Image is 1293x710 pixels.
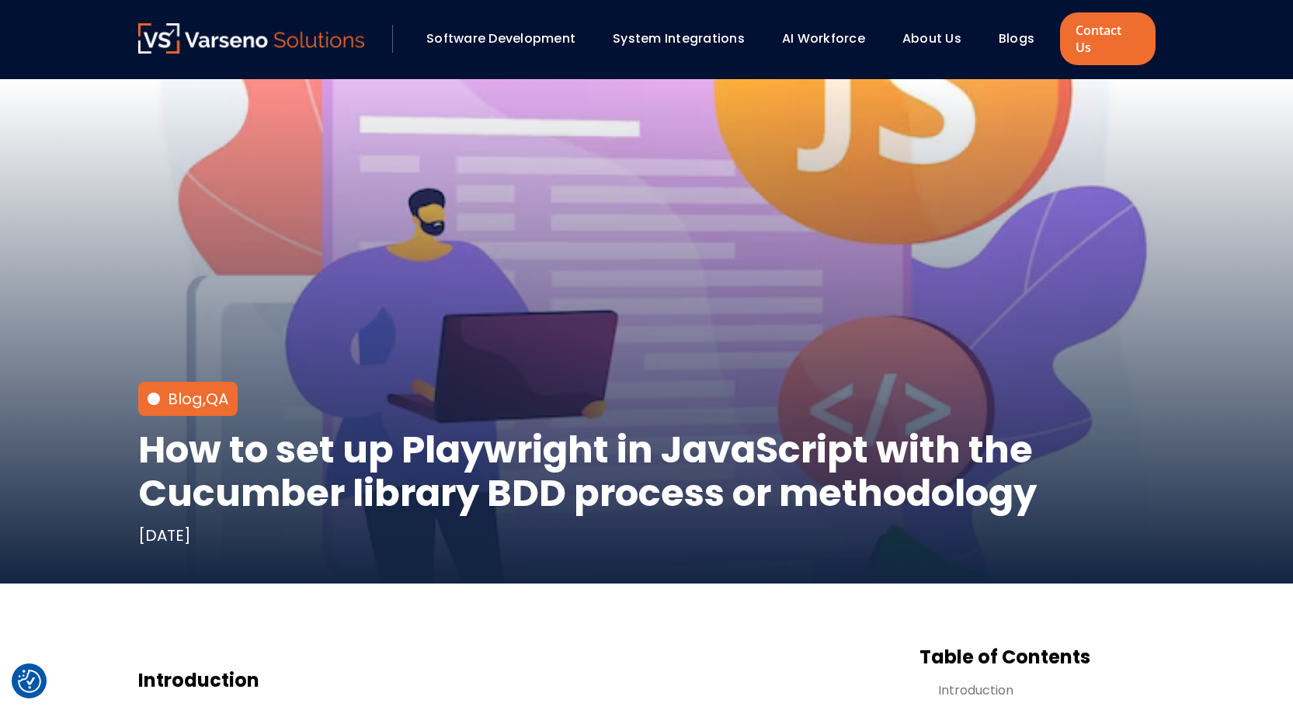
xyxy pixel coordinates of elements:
[138,428,1156,515] h1: How to set up Playwright in JavaScript with the Cucumber library BDD process or methodology
[138,23,365,54] img: Varseno Solutions – Product Engineering & IT Services
[168,388,228,410] div: ,
[168,388,203,410] a: Blog
[782,29,865,47] a: AI Workforce
[919,681,1156,700] a: Introduction
[1060,12,1155,65] a: Contact Us
[774,26,887,52] div: AI Workforce
[426,29,575,47] a: Software Development
[991,26,1056,52] div: Blogs
[18,670,41,693] img: Revisit consent button
[902,29,961,47] a: About Us
[18,670,41,693] button: Cookie Settings
[919,646,1156,669] h3: Table of Contents
[999,29,1034,47] a: Blogs
[605,26,766,52] div: System Integrations
[895,26,983,52] div: About Us
[613,29,745,47] a: System Integrations
[138,669,895,692] h3: Introduction
[206,388,228,410] a: QA
[419,26,597,52] div: Software Development
[138,525,191,546] div: [DATE]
